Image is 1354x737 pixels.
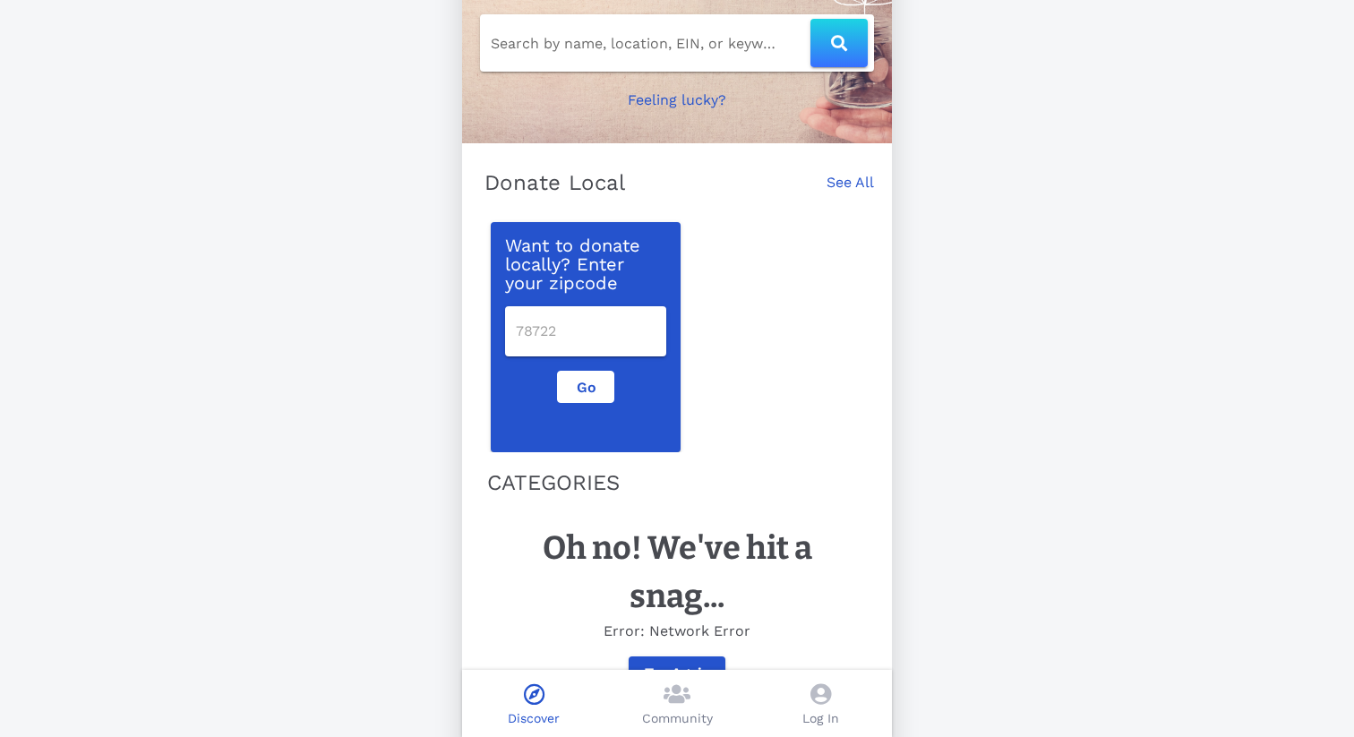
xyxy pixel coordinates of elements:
[629,656,724,689] button: Try Again
[642,709,713,728] p: Community
[827,172,874,211] a: See All
[508,709,560,728] p: Discover
[643,664,710,681] span: Try Again
[487,467,867,499] p: CATEGORIES
[484,168,626,197] p: Donate Local
[802,709,839,728] p: Log In
[498,524,856,621] h1: Oh no! We've hit a snag...
[498,621,856,642] p: Error: Network Error
[505,236,666,292] p: Want to donate locally? Enter your zipcode
[572,379,599,396] span: Go
[557,371,614,403] button: Go
[628,90,726,111] p: Feeling lucky?
[516,317,656,346] input: 78722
